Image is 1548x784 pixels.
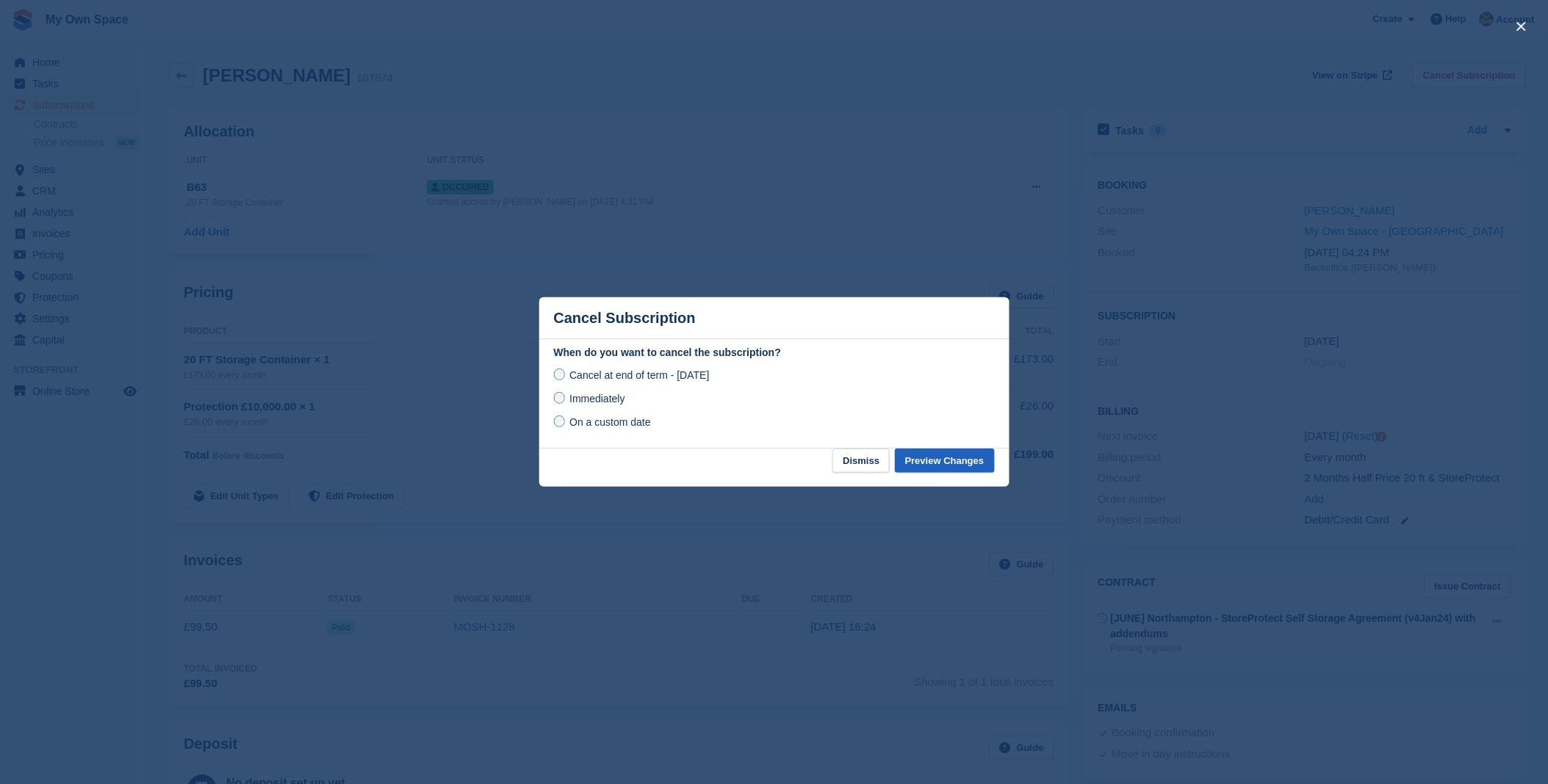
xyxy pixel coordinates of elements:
label: When do you want to cancel the subscription? [554,345,995,360]
span: Cancel at end of term - [DATE] [569,369,709,381]
button: Dismiss [832,449,890,473]
input: On a custom date [554,415,566,427]
button: Preview Changes [895,449,995,473]
button: close [1510,15,1533,38]
input: Cancel at end of term - [DATE] [554,369,566,380]
input: Immediately [554,392,566,404]
p: Cancel Subscription [554,310,696,327]
span: On a custom date [569,416,651,428]
span: Immediately [569,393,624,404]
